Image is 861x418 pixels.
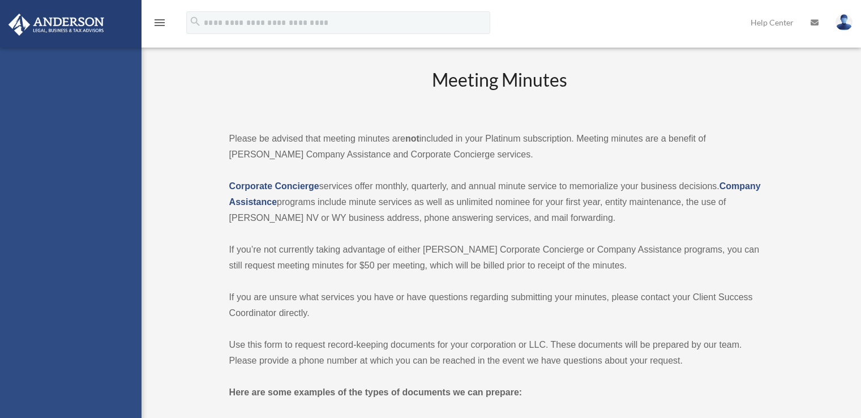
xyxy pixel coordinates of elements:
a: Corporate Concierge [229,181,319,191]
strong: Here are some examples of the types of documents we can prepare: [229,387,522,397]
i: search [189,15,202,28]
p: If you’re not currently taking advantage of either [PERSON_NAME] Corporate Concierge or Company A... [229,242,771,274]
strong: not [405,134,419,143]
h2: Meeting Minutes [229,67,771,114]
p: Use this form to request record-keeping documents for your corporation or LLC. These documents wi... [229,337,771,369]
p: services offer monthly, quarterly, and annual minute service to memorialize your business decisio... [229,178,771,226]
p: Please be advised that meeting minutes are included in your Platinum subscription. Meeting minute... [229,131,771,163]
i: menu [153,16,166,29]
p: If you are unsure what services you have or have questions regarding submitting your minutes, ple... [229,289,771,321]
img: User Pic [836,14,853,31]
a: Company Assistance [229,181,761,207]
img: Anderson Advisors Platinum Portal [5,14,108,36]
a: menu [153,20,166,29]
